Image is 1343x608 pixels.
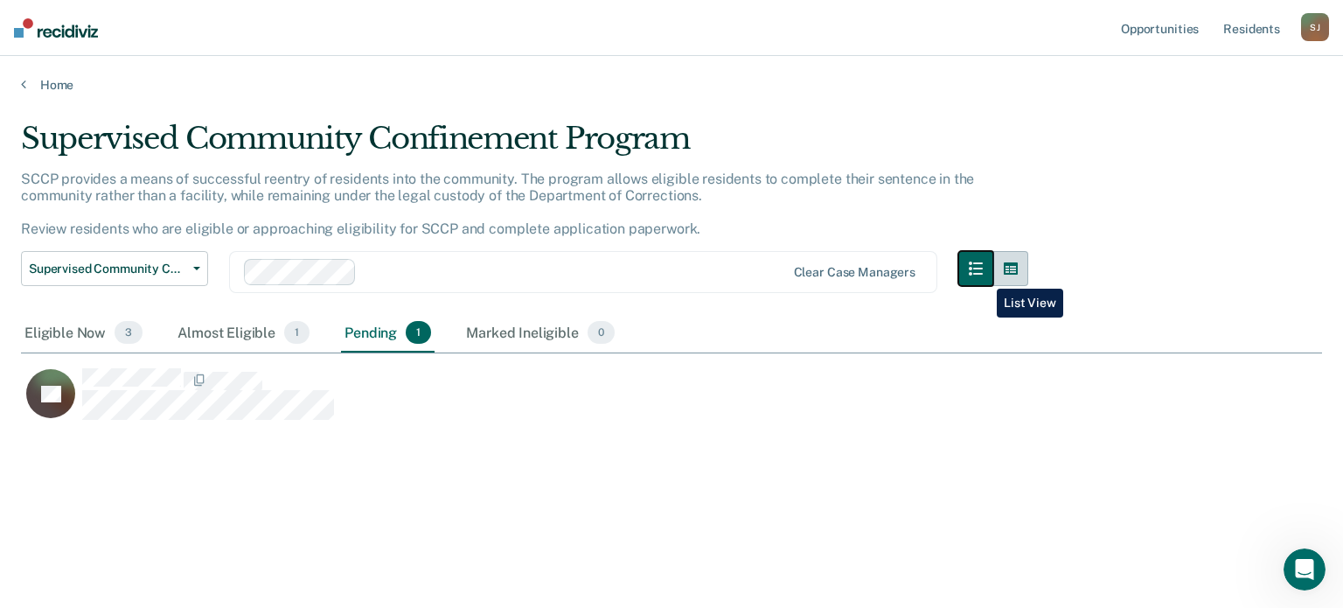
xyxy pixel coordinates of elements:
[21,171,974,238] p: SCCP provides a means of successful reentry of residents into the community. The program allows e...
[463,314,618,353] div: Marked Ineligible0
[21,251,208,286] button: Supervised Community Confinement Program
[794,265,915,280] div: Clear case managers
[1301,13,1329,41] div: S J
[1301,13,1329,41] button: SJ
[284,321,310,344] span: 1
[21,121,1028,171] div: Supervised Community Confinement Program
[21,314,146,353] div: Eligible Now3
[21,77,1322,93] a: Home
[21,367,1159,437] div: CaseloadOpportunityCell-174284
[406,321,431,344] span: 1
[115,321,143,344] span: 3
[14,18,98,38] img: Recidiviz
[29,262,186,276] span: Supervised Community Confinement Program
[588,321,615,344] span: 0
[341,314,435,353] div: Pending1
[174,314,313,353] div: Almost Eligible1
[1284,549,1326,591] iframe: Intercom live chat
